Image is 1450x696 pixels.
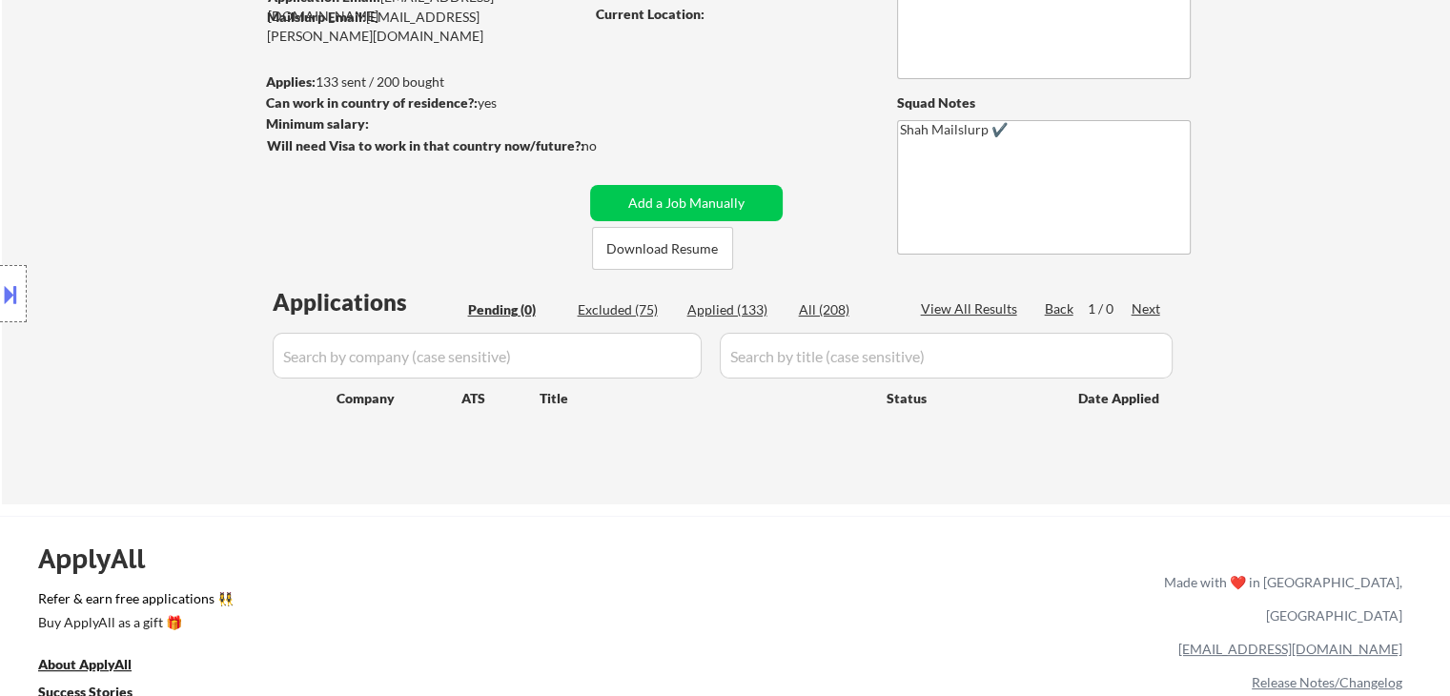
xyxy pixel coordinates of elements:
[1252,674,1402,690] a: Release Notes/Changelog
[273,333,702,379] input: Search by company (case sensitive)
[38,656,132,672] u: About ApplyAll
[461,389,540,408] div: ATS
[38,616,229,629] div: Buy ApplyAll as a gift 🎁
[38,592,766,612] a: Refer & earn free applications 👯‍♀️
[1078,389,1162,408] div: Date Applied
[687,300,783,319] div: Applied (133)
[266,73,316,90] strong: Applies:
[266,94,478,111] strong: Can work in country of residence?:
[468,300,563,319] div: Pending (0)
[540,389,868,408] div: Title
[799,300,894,319] div: All (208)
[582,136,636,155] div: no
[267,9,366,25] strong: Mailslurp Email:
[267,8,583,45] div: [EMAIL_ADDRESS][PERSON_NAME][DOMAIN_NAME]
[592,227,733,270] button: Download Resume
[897,93,1191,113] div: Squad Notes
[267,137,584,154] strong: Will need Visa to work in that country now/future?:
[266,115,369,132] strong: Minimum salary:
[337,389,461,408] div: Company
[1178,641,1402,657] a: [EMAIL_ADDRESS][DOMAIN_NAME]
[266,72,583,92] div: 133 sent / 200 bought
[921,299,1023,318] div: View All Results
[887,380,1051,415] div: Status
[38,542,167,575] div: ApplyAll
[273,291,461,314] div: Applications
[266,93,578,113] div: yes
[38,654,158,678] a: About ApplyAll
[1156,565,1402,632] div: Made with ❤️ in [GEOGRAPHIC_DATA], [GEOGRAPHIC_DATA]
[1045,299,1075,318] div: Back
[596,6,705,22] strong: Current Location:
[720,333,1173,379] input: Search by title (case sensitive)
[1132,299,1162,318] div: Next
[1088,299,1132,318] div: 1 / 0
[578,300,673,319] div: Excluded (75)
[590,185,783,221] button: Add a Job Manually
[38,612,229,636] a: Buy ApplyAll as a gift 🎁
